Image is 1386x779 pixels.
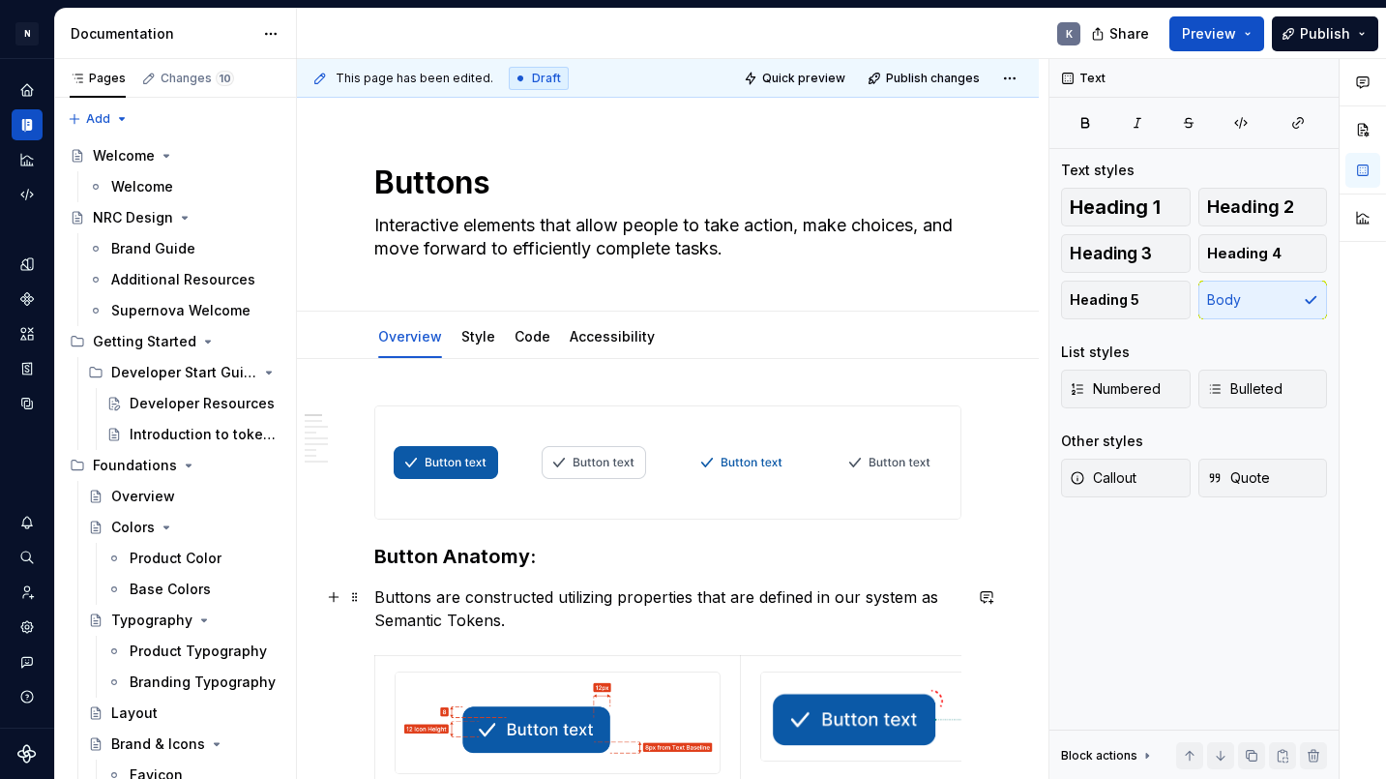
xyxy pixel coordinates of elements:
[12,542,43,573] button: Search ⌘K
[12,109,43,140] a: Documentation
[80,264,288,295] a: Additional Resources
[1300,24,1350,44] span: Publish
[80,295,288,326] a: Supernova Welcome
[62,450,288,481] div: Foundations
[1061,234,1191,273] button: Heading 3
[62,140,288,171] a: Welcome
[336,71,493,86] span: This page has been edited.
[62,326,288,357] div: Getting Started
[93,456,177,475] div: Foundations
[1070,244,1152,263] span: Heading 3
[93,208,173,227] div: NRC Design
[1061,343,1130,362] div: List styles
[1070,468,1136,488] span: Callout
[12,75,43,105] a: Home
[12,179,43,210] a: Code automation
[71,24,253,44] div: Documentation
[80,512,288,543] a: Colors
[738,65,854,92] button: Quick preview
[99,667,288,698] a: Branding Typography
[1272,16,1378,51] button: Publish
[15,22,39,45] div: N
[12,249,43,280] a: Design tokens
[1182,24,1236,44] span: Preview
[80,481,288,512] a: Overview
[99,419,288,450] a: Introduction to tokens
[93,146,155,165] div: Welcome
[1198,459,1328,497] button: Quote
[1198,234,1328,273] button: Heading 4
[1070,197,1161,217] span: Heading 1
[111,734,205,754] div: Brand & Icons
[12,646,43,677] button: Contact support
[80,729,288,760] a: Brand & Icons
[570,328,655,345] a: Accessibility
[1061,459,1191,497] button: Callout
[111,363,257,382] div: Developer Start Guide
[1081,16,1162,51] button: Share
[62,202,288,233] a: NRC Design
[12,144,43,175] a: Analytics
[111,518,155,537] div: Colors
[396,673,719,773] img: 708821ab-6fac-4180-b013-fbc809927cd4.png
[1207,244,1282,263] span: Heading 4
[80,357,288,388] div: Developer Start Guide
[80,233,288,264] a: Brand Guide
[130,580,211,599] div: Base Colors
[12,577,43,608] a: Invite team
[111,487,175,506] div: Overview
[111,704,158,723] div: Layout
[17,744,37,764] svg: Supernova Logo
[130,673,276,692] div: Branding Typography
[886,71,980,86] span: Publish changes
[761,673,1084,761] img: 4e780108-391a-4ea1-807d-575068933fe9.png
[1198,188,1328,226] button: Heading 2
[80,698,288,729] a: Layout
[1169,16,1264,51] button: Preview
[111,301,251,320] div: Supernova Welcome
[12,353,43,384] a: Storybook stories
[99,574,288,605] a: Base Colors
[4,13,50,54] button: N
[12,612,43,643] a: Settings
[370,315,450,356] div: Overview
[12,507,43,538] div: Notifications
[461,328,495,345] a: Style
[1109,24,1149,44] span: Share
[111,270,255,289] div: Additional Resources
[562,315,663,356] div: Accessibility
[12,284,43,315] div: Components
[130,425,277,444] div: Introduction to tokens
[161,71,234,86] div: Changes
[130,549,221,568] div: Product Color
[1198,370,1328,408] button: Bulleted
[86,111,110,127] span: Add
[507,315,558,356] div: Code
[1061,742,1155,769] div: Block actions
[12,318,43,349] div: Assets
[111,239,195,258] div: Brand Guide
[370,160,958,206] textarea: Buttons
[1207,468,1270,488] span: Quote
[1207,379,1283,399] span: Bulleted
[374,543,961,570] h3: Button Anatomy:
[1061,188,1191,226] button: Heading 1
[80,171,288,202] a: Welcome
[515,328,550,345] a: Code
[370,210,958,264] textarea: Interactive elements that allow people to take action, make choices, and move forward to efficien...
[12,388,43,419] a: Data sources
[454,315,503,356] div: Style
[111,611,192,630] div: Typography
[374,585,961,632] p: Buttons are constructed utilizing properties that are defined in our system as Semantic Tokens.
[111,177,173,196] div: Welcome
[130,642,267,661] div: Product Typography
[80,605,288,636] a: Typography
[532,71,561,86] span: Draft
[1207,197,1294,217] span: Heading 2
